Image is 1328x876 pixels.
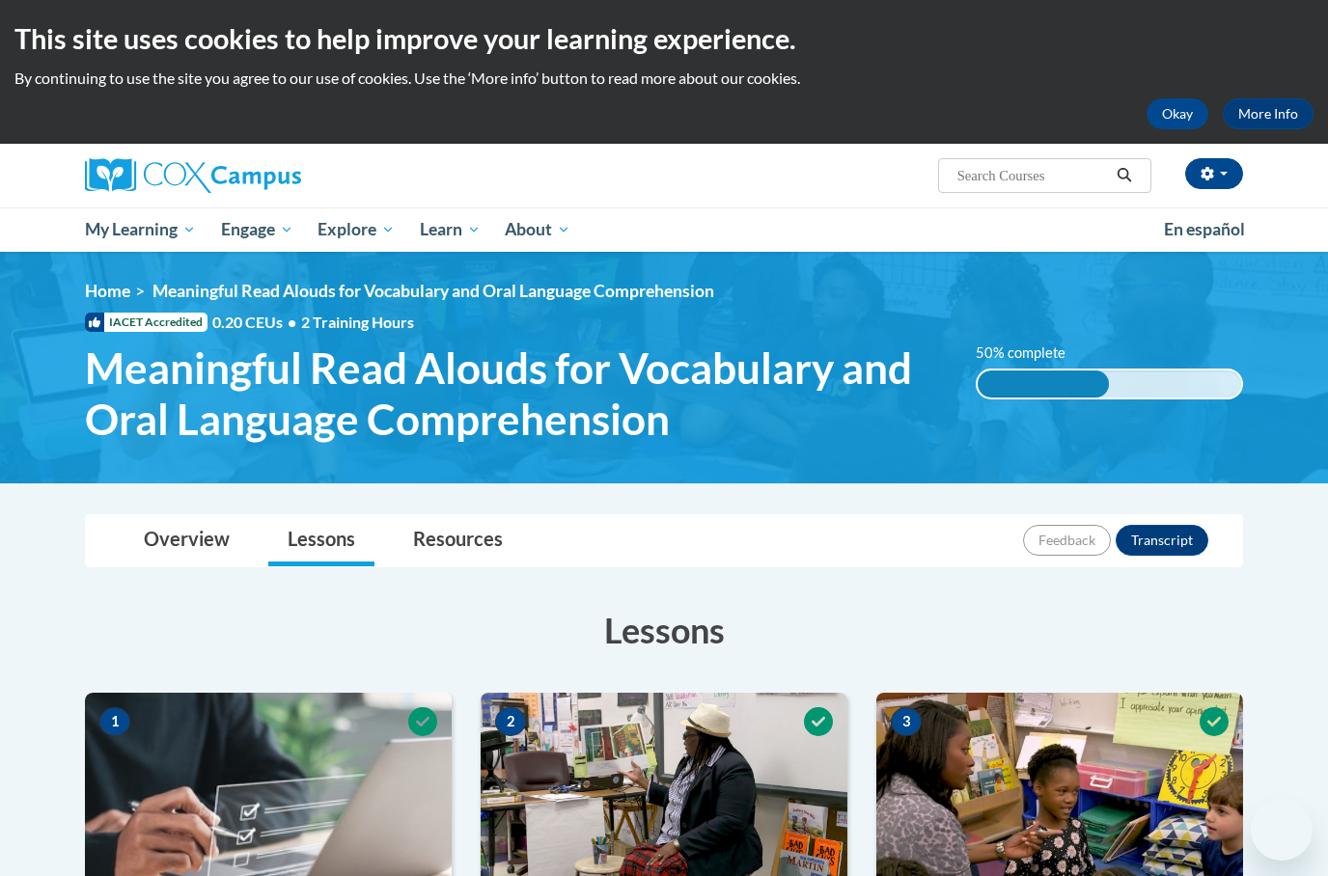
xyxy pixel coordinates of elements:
[493,207,584,252] a: About
[301,313,414,331] span: 2 Training Hours
[152,281,714,301] span: Meaningful Read Alouds for Vocabulary and Oral Language Comprehension
[85,158,452,193] a: Cox Campus
[976,342,1087,364] label: 50% complete
[1151,209,1258,250] a: En español
[955,164,1110,187] input: Search Courses
[212,312,301,333] span: 0.20 CEUs
[1223,98,1314,129] a: More Info
[1023,525,1111,556] button: Feedback
[1251,799,1313,861] iframe: Button to launch messaging window
[505,218,570,241] span: About
[85,313,207,332] span: IACET Accredited
[85,158,301,193] img: Cox Campus
[124,515,249,566] a: Overview
[1110,164,1139,187] button: Search
[891,707,922,736] span: 3
[99,707,130,736] span: 1
[420,218,481,241] span: Learn
[495,707,526,736] span: 2
[407,207,493,252] a: Learn
[85,218,196,241] span: My Learning
[85,281,130,301] a: Home
[1147,98,1208,129] button: Okay
[305,207,407,252] a: Explore
[1185,158,1243,189] button: Account Settings
[56,207,1272,252] div: Main menu
[978,370,1110,397] div: 50% complete
[394,515,522,566] a: Resources
[85,342,947,445] span: Meaningful Read Alouds for Vocabulary and Oral Language Comprehension
[14,19,1314,58] h2: This site uses cookies to help improve your learning experience.
[1116,525,1208,556] button: Transcript
[221,218,293,241] span: Engage
[288,313,296,331] span: •
[14,68,1314,89] p: By continuing to use the site you agree to our use of cookies. Use the ‘More info’ button to read...
[318,218,395,241] span: Explore
[1164,219,1245,239] span: En español
[208,207,306,252] a: Engage
[72,207,208,252] a: My Learning
[268,515,374,566] a: Lessons
[85,606,1243,654] h3: Lessons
